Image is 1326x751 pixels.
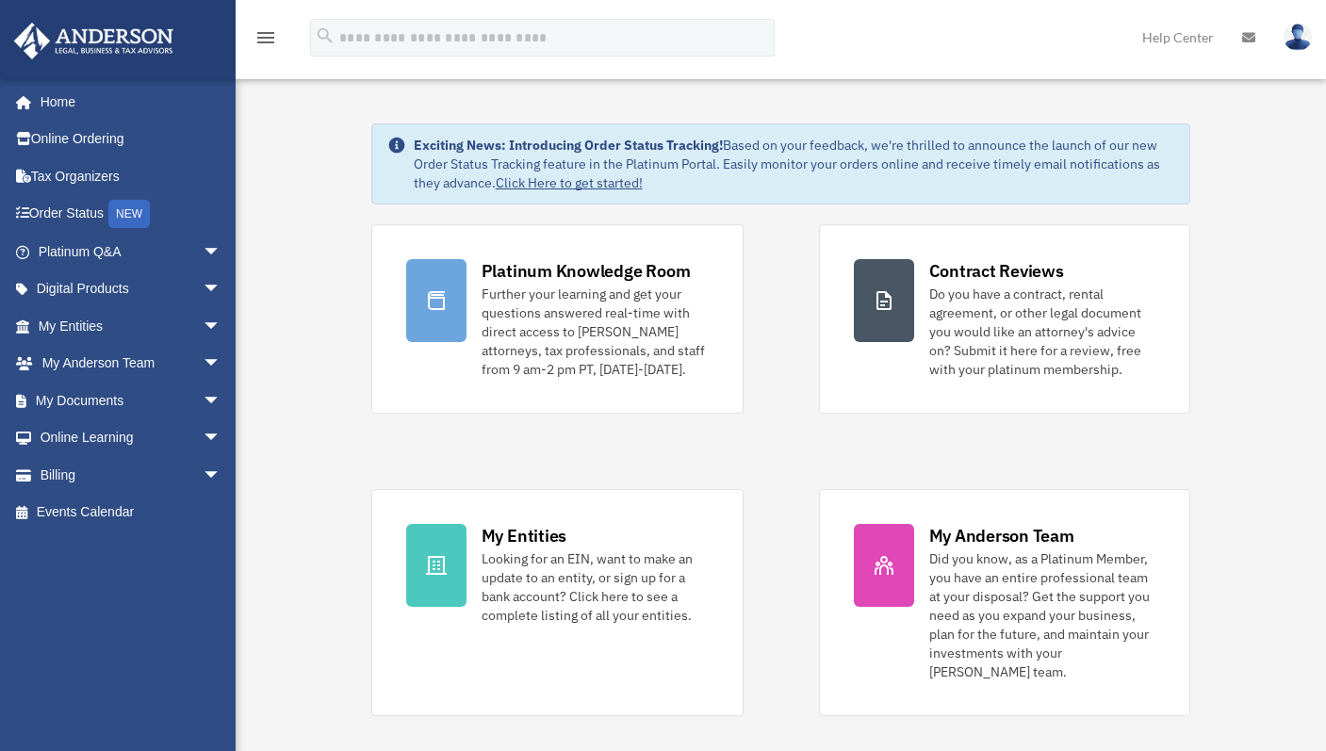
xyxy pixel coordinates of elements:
div: Do you have a contract, rental agreement, or other legal document you would like an attorney's ad... [929,285,1156,379]
a: Tax Organizers [13,157,250,195]
a: Events Calendar [13,494,250,531]
span: arrow_drop_down [203,419,240,458]
a: Order StatusNEW [13,195,250,234]
a: My Entities Looking for an EIN, want to make an update to an entity, or sign up for a bank accoun... [371,489,744,716]
a: My Documentsarrow_drop_down [13,382,250,419]
div: Based on your feedback, we're thrilled to announce the launch of our new Order Status Tracking fe... [414,136,1175,192]
a: My Entitiesarrow_drop_down [13,307,250,345]
a: Digital Productsarrow_drop_down [13,270,250,308]
span: arrow_drop_down [203,307,240,346]
span: arrow_drop_down [203,456,240,495]
i: search [315,25,336,46]
a: Online Learningarrow_drop_down [13,419,250,457]
div: My Anderson Team [929,524,1074,547]
span: arrow_drop_down [203,270,240,309]
a: Online Ordering [13,121,250,158]
div: My Entities [482,524,566,547]
div: Did you know, as a Platinum Member, you have an entire professional team at your disposal? Get th... [929,549,1156,681]
a: Contract Reviews Do you have a contract, rental agreement, or other legal document you would like... [819,224,1191,414]
a: Billingarrow_drop_down [13,456,250,494]
img: User Pic [1284,24,1312,51]
a: Platinum Knowledge Room Further your learning and get your questions answered real-time with dire... [371,224,744,414]
span: arrow_drop_down [203,233,240,271]
strong: Exciting News: Introducing Order Status Tracking! [414,137,723,154]
a: My Anderson Team Did you know, as a Platinum Member, you have an entire professional team at your... [819,489,1191,716]
span: arrow_drop_down [203,345,240,384]
span: arrow_drop_down [203,382,240,420]
a: menu [254,33,277,49]
div: NEW [108,200,150,228]
a: My Anderson Teamarrow_drop_down [13,345,250,383]
a: Home [13,83,240,121]
div: Contract Reviews [929,259,1064,283]
div: Looking for an EIN, want to make an update to an entity, or sign up for a bank account? Click her... [482,549,709,625]
i: menu [254,26,277,49]
a: Click Here to get started! [496,174,643,191]
div: Further your learning and get your questions answered real-time with direct access to [PERSON_NAM... [482,285,709,379]
div: Platinum Knowledge Room [482,259,691,283]
a: Platinum Q&Aarrow_drop_down [13,233,250,270]
img: Anderson Advisors Platinum Portal [8,23,179,59]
